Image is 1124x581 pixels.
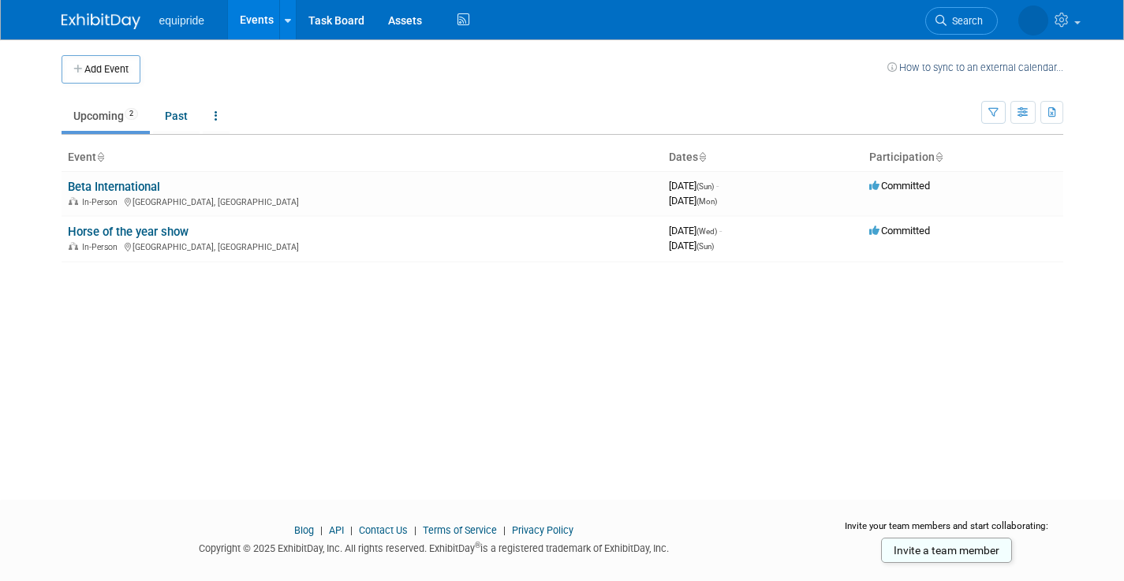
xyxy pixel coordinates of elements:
span: equipride [159,14,205,27]
span: In-Person [82,197,122,207]
span: (Mon) [696,197,717,206]
a: Past [153,101,200,131]
img: Saad Khan [1018,6,1048,35]
div: Copyright © 2025 ExhibitDay, Inc. All rights reserved. ExhibitDay is a registered trademark of Ex... [62,538,807,556]
a: Privacy Policy [512,524,573,536]
a: Contact Us [359,524,408,536]
a: Upcoming2 [62,101,150,131]
span: [DATE] [669,225,722,236]
img: In-Person Event [69,242,78,250]
span: (Wed) [696,227,717,236]
a: Sort by Start Date [698,151,706,163]
th: Dates [663,144,863,171]
img: In-Person Event [69,197,78,205]
th: Event [62,144,663,171]
span: - [716,180,719,192]
button: Add Event [62,55,140,84]
a: Search [925,7,998,35]
a: How to sync to an external calendar... [887,61,1063,73]
a: Sort by Participation Type [935,151,943,163]
a: Invite a team member [881,538,1012,563]
div: [GEOGRAPHIC_DATA], [GEOGRAPHIC_DATA] [68,195,656,207]
span: Search [947,15,983,27]
a: Blog [294,524,314,536]
span: In-Person [82,242,122,252]
a: Beta International [68,180,160,194]
span: (Sun) [696,242,714,251]
a: API [329,524,344,536]
div: Invite your team members and start collaborating: [831,520,1063,543]
span: | [499,524,510,536]
span: (Sun) [696,182,714,191]
a: Horse of the year show [68,225,189,239]
span: - [719,225,722,236]
div: [GEOGRAPHIC_DATA], [GEOGRAPHIC_DATA] [68,240,656,252]
span: | [316,524,327,536]
img: ExhibitDay [62,13,140,29]
span: [DATE] [669,195,717,207]
span: [DATE] [669,180,719,192]
sup: ® [475,541,480,549]
span: 2 [125,108,138,120]
span: | [346,524,357,536]
a: Terms of Service [423,524,497,536]
th: Participation [863,144,1063,171]
span: Committed [869,225,930,236]
span: [DATE] [669,240,714,251]
span: | [410,524,420,536]
span: Committed [869,180,930,192]
a: Sort by Event Name [96,151,104,163]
